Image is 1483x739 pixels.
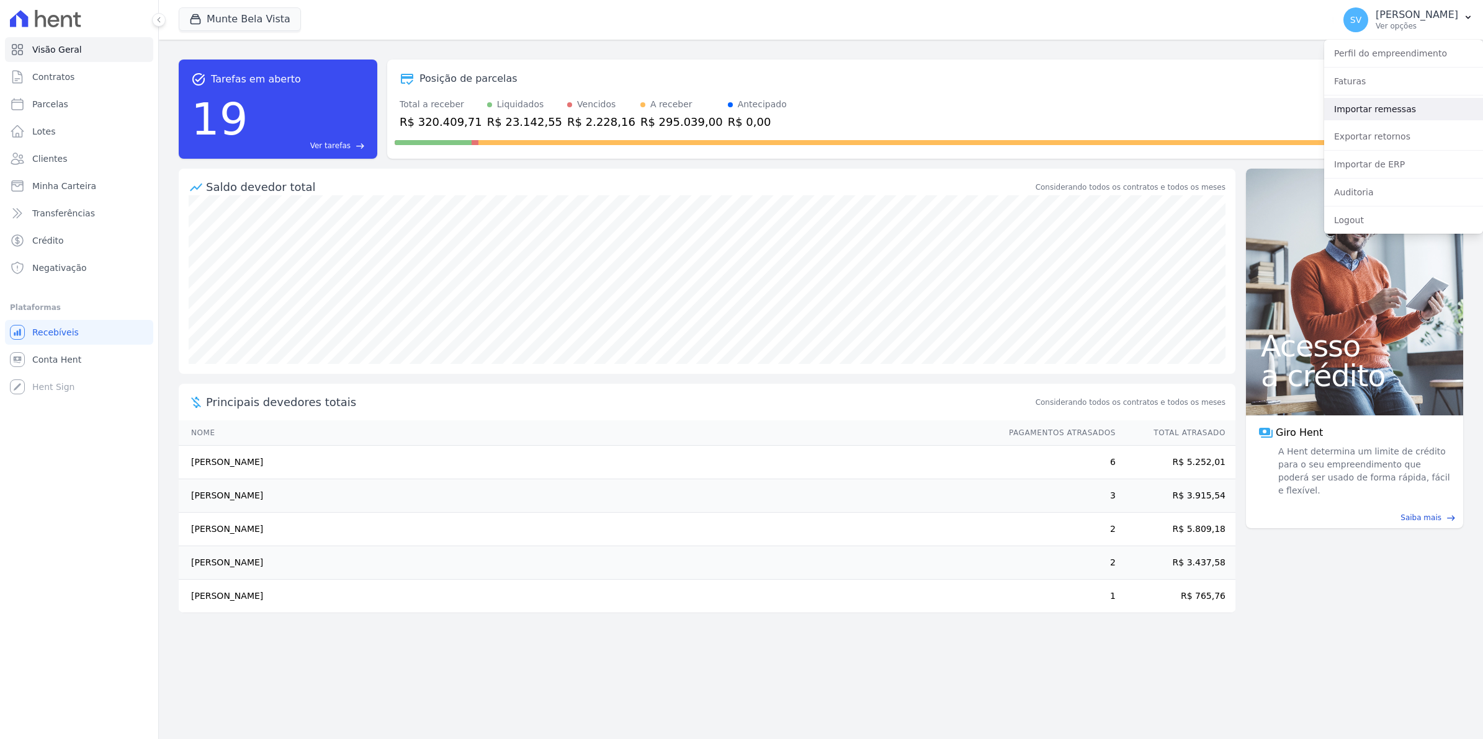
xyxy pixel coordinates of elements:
a: Minha Carteira [5,174,153,198]
span: Considerando todos os contratos e todos os meses [1036,397,1225,408]
td: 2 [997,513,1116,546]
span: task_alt [191,72,206,87]
a: Importar de ERP [1324,153,1483,175]
span: Principais devedores totais [206,394,1033,410]
td: [PERSON_NAME] [179,580,997,613]
button: SV [PERSON_NAME] Ver opções [1333,2,1483,37]
span: Parcelas [32,98,68,110]
a: Faturas [1324,70,1483,92]
div: 19 [191,87,248,151]
a: Negativação [5,255,153,280]
div: Antecipado [738,98,787,111]
a: Visão Geral [5,37,153,62]
span: Giro Hent [1276,425,1323,440]
a: Crédito [5,228,153,253]
span: Crédito [32,234,64,247]
a: Clientes [5,146,153,171]
div: Liquidados [497,98,544,111]
div: Total a receber [400,98,482,111]
td: [PERSON_NAME] [179,513,997,546]
a: Perfil do empreendimento [1324,42,1483,64]
div: R$ 2.228,16 [567,113,635,130]
td: R$ 5.809,18 [1116,513,1235,546]
td: R$ 3.915,54 [1116,479,1235,513]
td: [PERSON_NAME] [179,446,997,479]
p: [PERSON_NAME] [1376,9,1458,21]
span: Contratos [32,71,74,83]
p: Ver opções [1376,21,1458,31]
span: Visão Geral [32,43,82,56]
div: Posição de parcelas [419,71,517,86]
div: Plataformas [10,300,148,315]
button: Munte Bela Vista [179,7,301,31]
span: Negativação [32,262,87,274]
div: Considerando todos os contratos e todos os meses [1036,182,1225,193]
td: R$ 765,76 [1116,580,1235,613]
a: Contratos [5,64,153,89]
span: east [1446,513,1456,523]
div: R$ 320.409,71 [400,113,482,130]
span: Transferências [32,207,95,219]
a: Auditoria [1324,181,1483,203]
span: A Hent determina um limite de crédito para o seu empreendimento que poderá ser usado de forma ráp... [1276,445,1451,497]
div: Saldo devedor total [206,179,1033,195]
span: Conta Hent [32,353,81,366]
div: R$ 23.142,55 [487,113,562,130]
div: A receber [650,98,692,111]
a: Conta Hent [5,347,153,372]
span: Recebíveis [32,326,79,339]
td: 6 [997,446,1116,479]
a: Saiba mais east [1253,512,1456,523]
span: SV [1350,15,1361,24]
td: [PERSON_NAME] [179,546,997,580]
span: Acesso [1261,331,1448,361]
span: Ver tarefas [310,140,351,151]
div: R$ 0,00 [728,113,787,130]
a: Parcelas [5,92,153,117]
td: 2 [997,546,1116,580]
span: Clientes [32,153,67,165]
a: Importar remessas [1324,98,1483,120]
td: [PERSON_NAME] [179,479,997,513]
span: Tarefas em aberto [211,72,301,87]
span: east [356,141,365,151]
a: Exportar retornos [1324,125,1483,148]
div: R$ 295.039,00 [640,113,723,130]
a: Recebíveis [5,320,153,345]
div: Vencidos [577,98,616,111]
td: 1 [997,580,1116,613]
a: Logout [1324,209,1483,231]
th: Pagamentos Atrasados [997,420,1116,446]
span: Minha Carteira [32,180,96,192]
span: Saiba mais [1400,512,1441,523]
td: 3 [997,479,1116,513]
td: R$ 5.252,01 [1116,446,1235,479]
a: Lotes [5,119,153,144]
a: Transferências [5,201,153,226]
span: a crédito [1261,361,1448,391]
th: Nome [179,420,997,446]
th: Total Atrasado [1116,420,1235,446]
span: Lotes [32,125,56,138]
td: R$ 3.437,58 [1116,546,1235,580]
a: Ver tarefas east [253,140,365,151]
